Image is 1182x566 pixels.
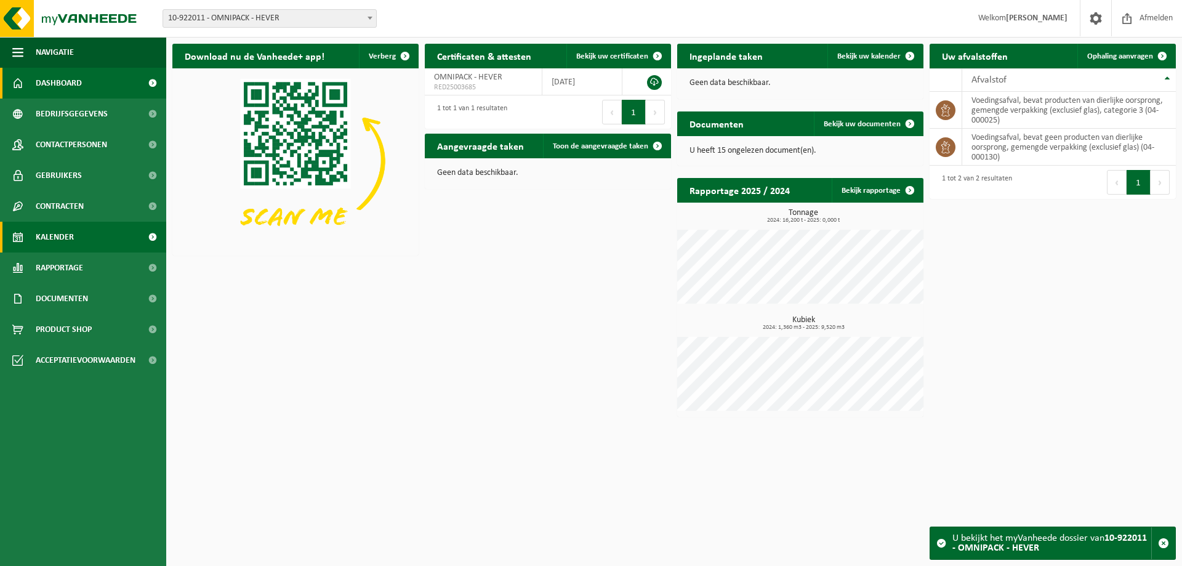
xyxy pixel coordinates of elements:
[1087,52,1153,60] span: Ophaling aanvragen
[36,37,74,68] span: Navigatie
[437,169,659,177] p: Geen data beschikbaar.
[689,79,911,87] p: Geen data beschikbaar.
[36,253,83,283] span: Rapportage
[36,191,84,222] span: Contracten
[930,44,1020,68] h2: Uw afvalstoffen
[622,100,646,124] button: 1
[952,533,1147,553] strong: 10-922011 - OMNIPACK - HEVER
[542,68,622,95] td: [DATE]
[1107,170,1127,195] button: Previous
[837,52,901,60] span: Bekijk uw kalender
[434,83,533,92] span: RED25003685
[677,44,775,68] h2: Ingeplande taken
[425,134,536,158] h2: Aangevraagde taken
[163,9,377,28] span: 10-922011 - OMNIPACK - HEVER
[425,44,544,68] h2: Certificaten & attesten
[962,129,1176,166] td: voedingsafval, bevat geen producten van dierlijke oorsprong, gemengde verpakking (exclusief glas)...
[832,178,922,203] a: Bekijk rapportage
[683,325,923,331] span: 2024: 1,360 m3 - 2025: 9,520 m3
[1151,170,1170,195] button: Next
[683,316,923,331] h3: Kubiek
[36,68,82,99] span: Dashboard
[359,44,417,68] button: Verberg
[827,44,922,68] a: Bekijk uw kalender
[36,345,135,376] span: Acceptatievoorwaarden
[971,75,1007,85] span: Afvalstof
[646,100,665,124] button: Next
[936,169,1012,196] div: 1 tot 2 van 2 resultaten
[434,73,502,82] span: OMNIPACK - HEVER
[36,283,88,314] span: Documenten
[576,52,648,60] span: Bekijk uw certificaten
[962,92,1176,129] td: voedingsafval, bevat producten van dierlijke oorsprong, gemengde verpakking (exclusief glas), cat...
[36,129,107,160] span: Contactpersonen
[683,217,923,224] span: 2024: 16,200 t - 2025: 0,000 t
[163,10,376,27] span: 10-922011 - OMNIPACK - HEVER
[369,52,396,60] span: Verberg
[683,209,923,224] h3: Tonnage
[677,111,756,135] h2: Documenten
[814,111,922,136] a: Bekijk uw documenten
[172,68,419,253] img: Download de VHEPlus App
[553,142,648,150] span: Toon de aangevraagde taken
[677,178,802,202] h2: Rapportage 2025 / 2024
[543,134,670,158] a: Toon de aangevraagde taken
[36,222,74,253] span: Kalender
[1127,170,1151,195] button: 1
[1006,14,1067,23] strong: [PERSON_NAME]
[36,314,92,345] span: Product Shop
[431,99,507,126] div: 1 tot 1 van 1 resultaten
[172,44,337,68] h2: Download nu de Vanheede+ app!
[36,160,82,191] span: Gebruikers
[952,527,1151,559] div: U bekijkt het myVanheede dossier van
[36,99,108,129] span: Bedrijfsgegevens
[1077,44,1175,68] a: Ophaling aanvragen
[689,147,911,155] p: U heeft 15 ongelezen document(en).
[602,100,622,124] button: Previous
[824,120,901,128] span: Bekijk uw documenten
[566,44,670,68] a: Bekijk uw certificaten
